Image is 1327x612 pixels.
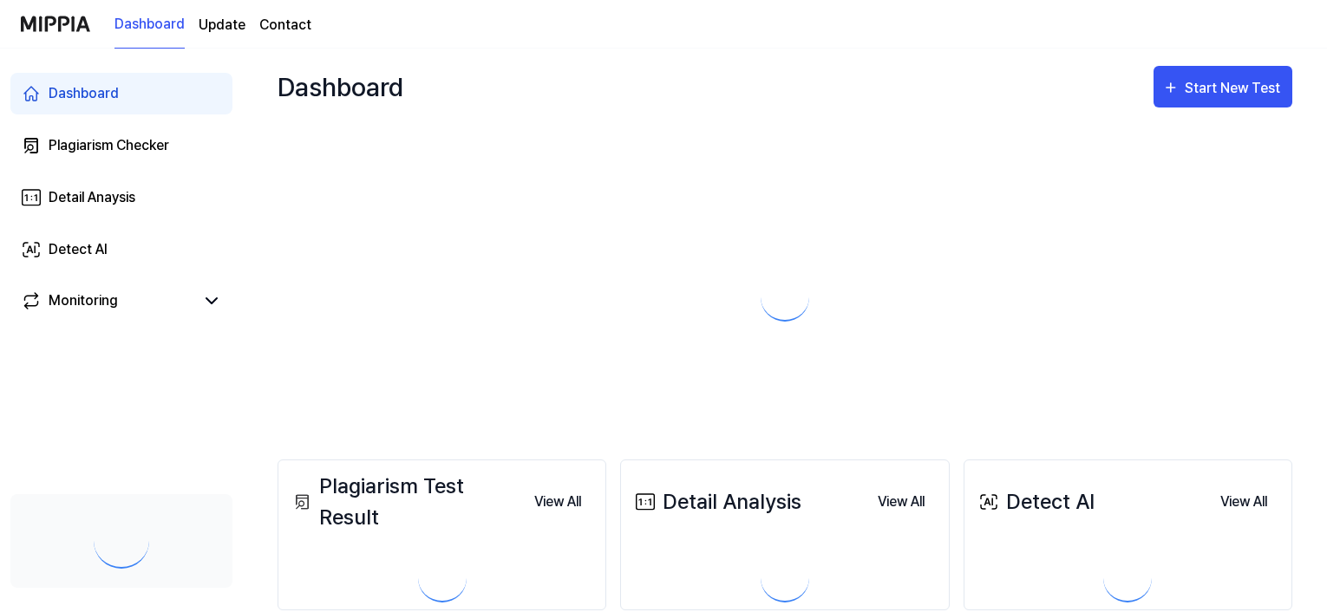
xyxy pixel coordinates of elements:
a: Plagiarism Checker [10,125,232,166]
a: Dashboard [10,73,232,114]
button: View All [520,485,595,519]
div: Plagiarism Test Result [289,471,520,533]
a: Update [199,15,245,36]
a: Contact [259,15,311,36]
button: Start New Test [1154,66,1292,107]
div: Detect AI [975,486,1095,518]
a: View All [520,484,595,519]
div: Start New Test [1185,77,1284,100]
a: Dashboard [114,1,185,49]
div: Monitoring [49,290,118,311]
div: Detail Anaysis [49,187,135,208]
a: Detect AI [10,229,232,270]
div: Detect AI [49,239,108,260]
div: Dashboard [278,66,403,107]
a: Monitoring [21,290,194,311]
div: Plagiarism Checker [49,135,169,156]
button: View All [1206,485,1281,519]
a: View All [864,484,938,519]
a: Detail Anaysis [10,177,232,218]
button: View All [864,485,938,519]
div: Dashboard [49,83,119,104]
a: View All [1206,484,1281,519]
div: Detail Analysis [631,486,801,518]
